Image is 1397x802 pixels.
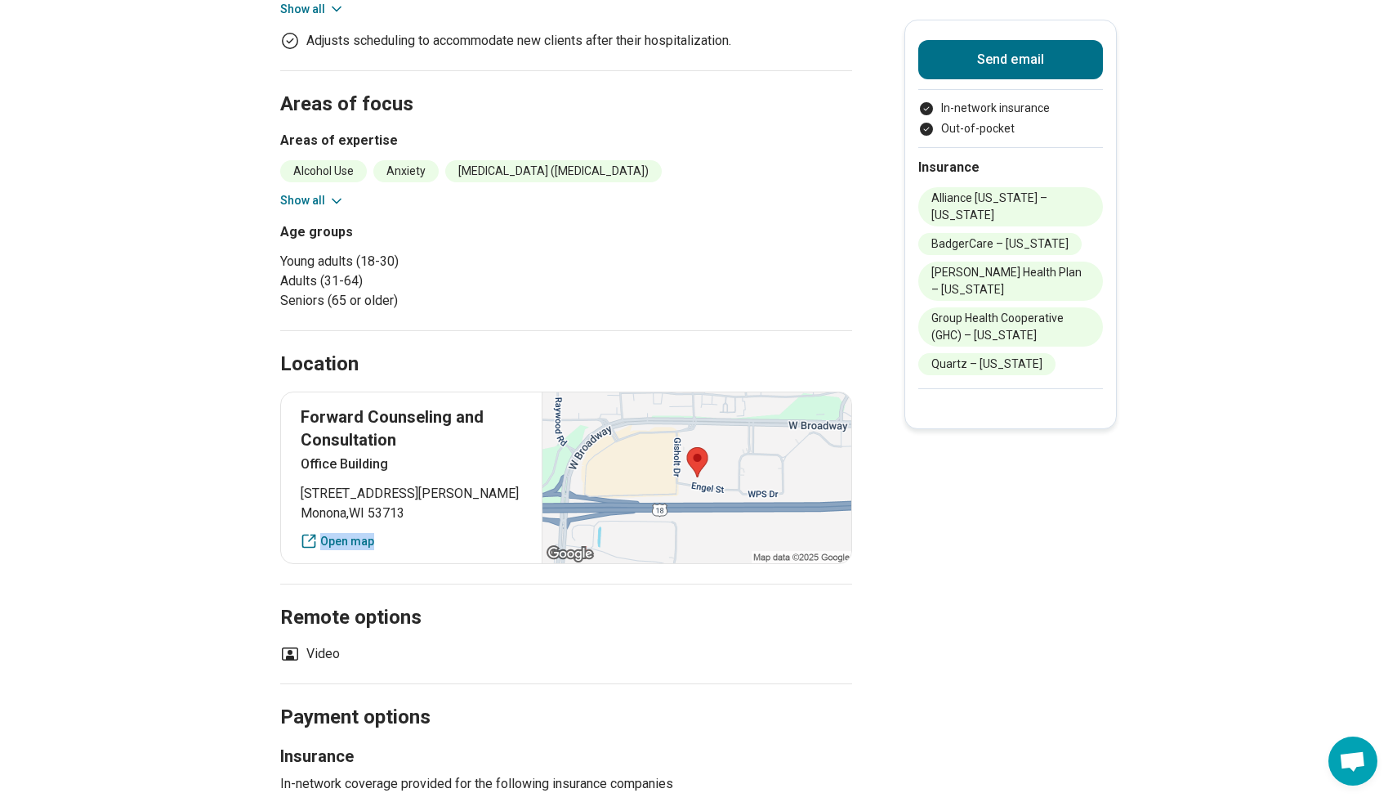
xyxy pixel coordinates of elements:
h2: Areas of focus [280,52,852,119]
a: Open map [301,533,522,550]
li: Quartz – [US_STATE] [918,353,1056,375]
div: Open chat [1328,737,1377,786]
span: [STREET_ADDRESS][PERSON_NAME] [301,484,522,504]
h3: Insurance [280,745,852,768]
p: In-network coverage provided for the following insurance companies [280,774,852,794]
li: Adults (31-64) [280,271,560,291]
li: Alcohol Use [280,160,367,182]
li: Group Health Cooperative (GHC) – [US_STATE] [918,307,1103,347]
li: Seniors (65 or older) [280,291,560,311]
h2: Insurance [918,158,1103,177]
h2: Location [280,351,359,379]
p: Forward Counseling and Consultation [301,405,522,451]
ul: Payment options [918,100,1103,137]
li: Anxiety [373,160,439,182]
li: Young adults (18-30) [280,252,560,271]
p: Office Building [301,455,522,474]
h2: Payment options [280,665,852,732]
li: Alliance [US_STATE] – [US_STATE] [918,187,1103,226]
h3: Areas of expertise [280,131,852,150]
h2: Remote options [280,565,852,632]
li: Video [280,644,340,664]
button: Send email [918,40,1103,79]
li: [MEDICAL_DATA] ([MEDICAL_DATA]) [445,160,662,182]
p: Adjusts scheduling to accommodate new clients after their hospitalization. [306,31,731,51]
button: Show all [280,1,345,18]
button: Show all [280,192,345,209]
li: Out-of-pocket [918,120,1103,137]
h3: Age groups [280,222,560,242]
span: Monona , WI 53713 [301,504,522,523]
li: BadgerCare – [US_STATE] [918,233,1082,255]
li: [PERSON_NAME] Health Plan – [US_STATE] [918,262,1103,301]
li: In-network insurance [918,100,1103,117]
